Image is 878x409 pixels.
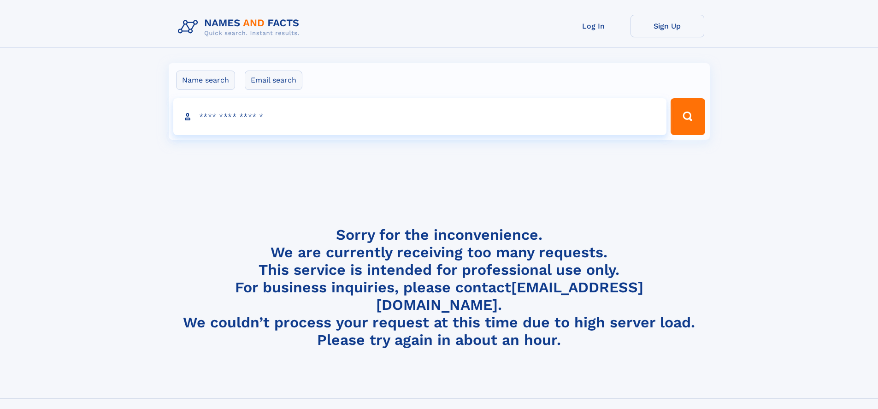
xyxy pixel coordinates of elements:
[557,15,631,37] a: Log In
[245,71,302,90] label: Email search
[376,279,643,314] a: [EMAIL_ADDRESS][DOMAIN_NAME]
[173,98,667,135] input: search input
[176,71,235,90] label: Name search
[174,15,307,40] img: Logo Names and Facts
[671,98,705,135] button: Search Button
[631,15,704,37] a: Sign Up
[174,226,704,349] h4: Sorry for the inconvenience. We are currently receiving too many requests. This service is intend...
